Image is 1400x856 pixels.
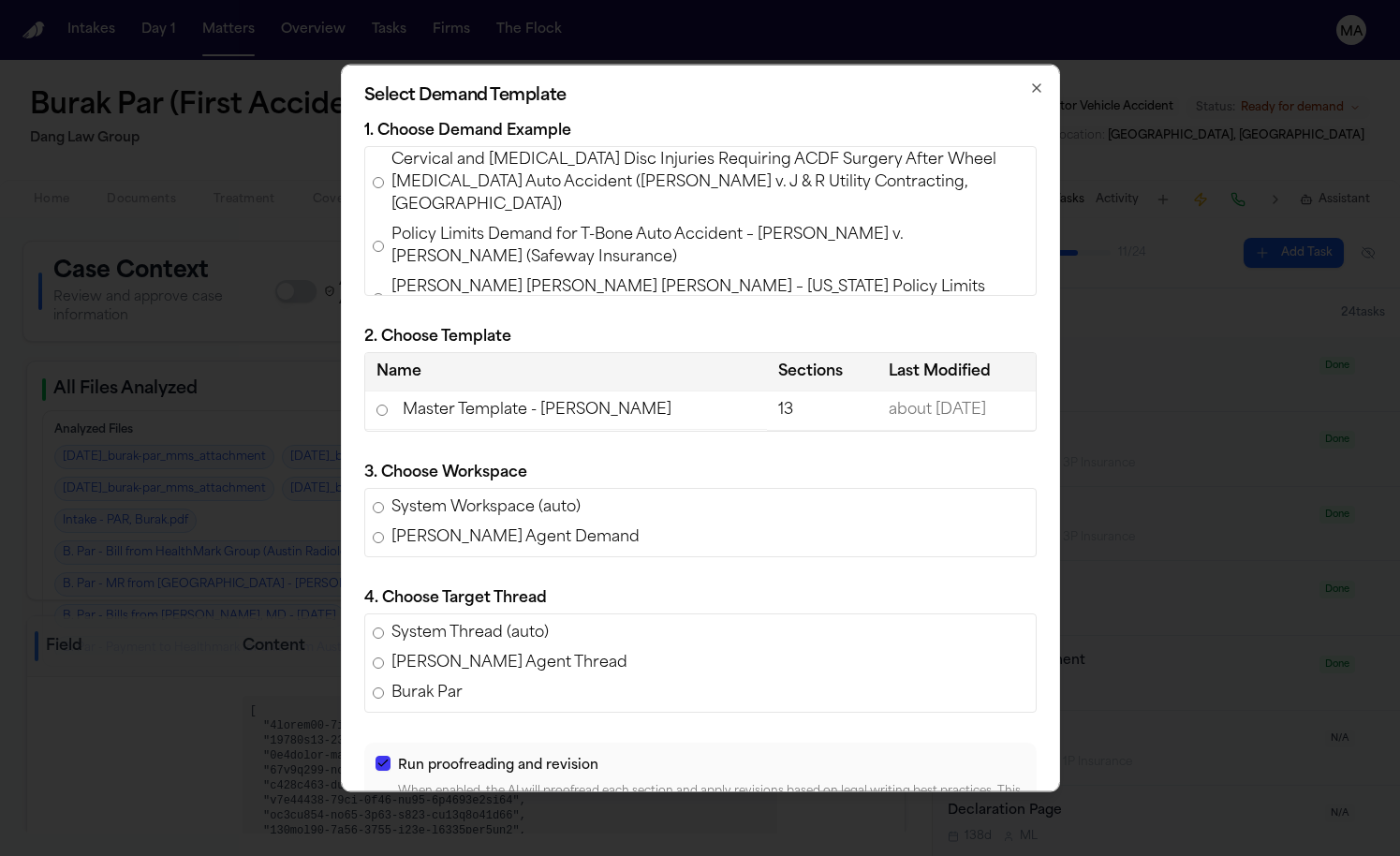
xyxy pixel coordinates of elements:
[364,120,1037,142] p: 1. Choose Demand Example
[373,627,384,638] input: System Thread (auto)
[391,149,1028,216] span: Cervical and [MEDICAL_DATA] Disc Injuries Requiring ACDF Surgery After Wheel [MEDICAL_DATA] Auto ...
[877,353,1036,391] th: Last Modified
[373,241,384,252] input: Policy Limits Demand for T-Bone Auto Accident – [PERSON_NAME] v. [PERSON_NAME] (Safeway Insurance)
[391,621,549,643] span: System Thread (auto)
[767,391,877,430] td: 13
[364,326,1037,348] p: 2. Choose Template
[391,651,627,673] span: [PERSON_NAME] Agent Thread
[364,88,1037,105] h2: Select Demand Template
[373,177,384,188] input: Cervical and [MEDICAL_DATA] Disc Injuries Requiring ACDF Surgery After Wheel [MEDICAL_DATA] Auto ...
[391,681,463,703] span: Burak Par
[398,783,1025,813] p: When enabled, the AI will proofread each section and apply revisions based on legal writing best ...
[373,657,384,668] input: [PERSON_NAME] Agent Thread
[767,353,877,391] th: Sections
[365,353,768,391] th: Name
[398,758,598,772] span: Run proofreading and revision
[373,293,384,304] input: [PERSON_NAME] [PERSON_NAME] [PERSON_NAME] – [US_STATE] Policy Limits Demand (Rear-End Auto Accide...
[373,686,384,698] input: Burak Par
[391,525,640,548] span: [PERSON_NAME] Agent Demand
[373,531,384,542] input: [PERSON_NAME] Agent Demand
[364,586,1037,609] p: 4. Choose Target Thread
[364,461,1037,483] p: 3. Choose Workspace
[391,276,1028,321] span: [PERSON_NAME] [PERSON_NAME] [PERSON_NAME] – [US_STATE] Policy Limits Demand (Rear-End Auto Accide...
[391,495,581,518] span: System Workspace (auto)
[365,391,768,430] td: Master Template - [PERSON_NAME]
[391,224,1028,269] span: Policy Limits Demand for T-Bone Auto Accident – [PERSON_NAME] v. [PERSON_NAME] (Safeway Insurance)
[877,391,1036,430] td: about [DATE]
[373,501,384,512] input: System Workspace (auto)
